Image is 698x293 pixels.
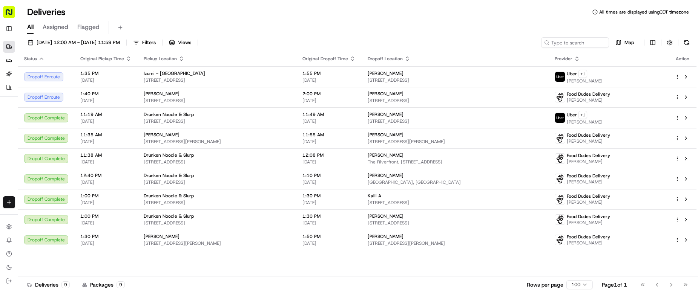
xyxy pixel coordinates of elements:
[144,233,179,240] span: [PERSON_NAME]
[144,200,290,206] span: [STREET_ADDRESS]
[368,118,543,124] span: [STREET_ADDRESS]
[302,56,348,62] span: Original Dropoff Time
[80,220,132,226] span: [DATE]
[567,71,577,77] span: Uber
[567,199,610,205] span: [PERSON_NAME]
[27,23,34,32] span: All
[80,91,132,97] span: 1:40 PM
[144,111,194,118] span: Drunken Noodle & Slurp
[567,97,610,103] span: [PERSON_NAME]
[368,132,403,138] span: [PERSON_NAME]
[302,193,356,199] span: 1:30 PM
[368,159,543,165] span: The Riverfront, [STREET_ADDRESS]
[567,153,610,159] span: Food Dudes Delivery
[61,281,70,288] div: 9
[368,233,403,240] span: [PERSON_NAME]
[302,77,356,83] span: [DATE]
[27,6,66,18] h1: Deliveries
[567,220,610,226] span: [PERSON_NAME]
[80,111,132,118] span: 11:19 AM
[368,220,543,226] span: [STREET_ADDRESS]
[527,281,563,288] p: Rows per page
[144,91,179,97] span: [PERSON_NAME]
[80,159,132,165] span: [DATE]
[368,193,381,199] span: Kalli A
[368,213,403,219] span: [PERSON_NAME]
[681,37,692,48] button: Refresh
[368,98,543,104] span: [STREET_ADDRESS]
[555,154,565,163] img: food_dudes.png
[599,9,689,15] span: All times are displayed using CDT timezone
[567,179,610,185] span: [PERSON_NAME]
[77,23,100,32] span: Flagged
[567,240,610,246] span: [PERSON_NAME]
[302,91,356,97] span: 2:00 PM
[80,77,132,83] span: [DATE]
[302,70,356,76] span: 1:55 PM
[567,78,603,84] span: [PERSON_NAME]
[567,193,610,199] span: Food Dudes Delivery
[80,179,132,185] span: [DATE]
[602,281,627,288] div: Page 1 of 1
[368,139,543,145] span: [STREET_ADDRESS][PERSON_NAME]
[80,56,124,62] span: Original Pickup Time
[567,112,577,118] span: Uber
[567,119,603,125] span: [PERSON_NAME]
[144,118,290,124] span: [STREET_ADDRESS]
[24,37,123,48] button: [DATE] 12:00 AM - [DATE] 11:59 PM
[144,152,194,158] span: Drunken Noodle & Slurp
[302,139,356,145] span: [DATE]
[130,37,159,48] button: Filters
[80,98,132,104] span: [DATE]
[144,70,205,76] span: Izumi - [GEOGRAPHIC_DATA]
[80,139,132,145] span: [DATE]
[368,172,403,179] span: [PERSON_NAME]
[302,233,356,240] span: 1:50 PM
[368,152,403,158] span: [PERSON_NAME]
[368,179,543,185] span: [GEOGRAPHIC_DATA], [GEOGRAPHIC_DATA]
[302,152,356,158] span: 12:08 PM
[80,213,132,219] span: 1:00 PM
[302,132,356,138] span: 11:55 AM
[117,281,125,288] div: 9
[80,193,132,199] span: 1:00 PM
[368,56,403,62] span: Dropoff Location
[541,37,609,48] input: Type to search
[555,174,565,184] img: food_dudes.png
[302,179,356,185] span: [DATE]
[567,173,610,179] span: Food Dudes Delivery
[144,132,179,138] span: [PERSON_NAME]
[142,39,156,46] span: Filters
[302,220,356,226] span: [DATE]
[624,39,634,46] span: Map
[675,56,690,62] div: Action
[578,111,587,119] button: +1
[302,200,356,206] span: [DATE]
[144,139,290,145] span: [STREET_ADDRESS][PERSON_NAME]
[80,132,132,138] span: 11:35 AM
[144,77,290,83] span: [STREET_ADDRESS]
[368,240,543,246] span: [STREET_ADDRESS][PERSON_NAME]
[302,172,356,179] span: 1:10 PM
[368,77,543,83] span: [STREET_ADDRESS]
[567,214,610,220] span: Food Dudes Delivery
[80,200,132,206] span: [DATE]
[302,240,356,246] span: [DATE]
[178,39,191,46] span: Views
[302,213,356,219] span: 1:30 PM
[80,240,132,246] span: [DATE]
[578,70,587,78] button: +1
[368,70,403,76] span: [PERSON_NAME]
[27,281,70,288] div: Deliveries
[144,56,177,62] span: Pickup Location
[144,172,194,179] span: Drunken Noodle & Slurp
[567,234,610,240] span: Food Dudes Delivery
[302,118,356,124] span: [DATE]
[368,200,543,206] span: [STREET_ADDRESS]
[555,215,565,224] img: food_dudes.png
[567,91,610,97] span: Food Dudes Delivery
[555,235,565,245] img: food_dudes.png
[144,193,194,199] span: Drunken Noodle & Slurp
[24,56,37,62] span: Status
[368,91,403,97] span: [PERSON_NAME]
